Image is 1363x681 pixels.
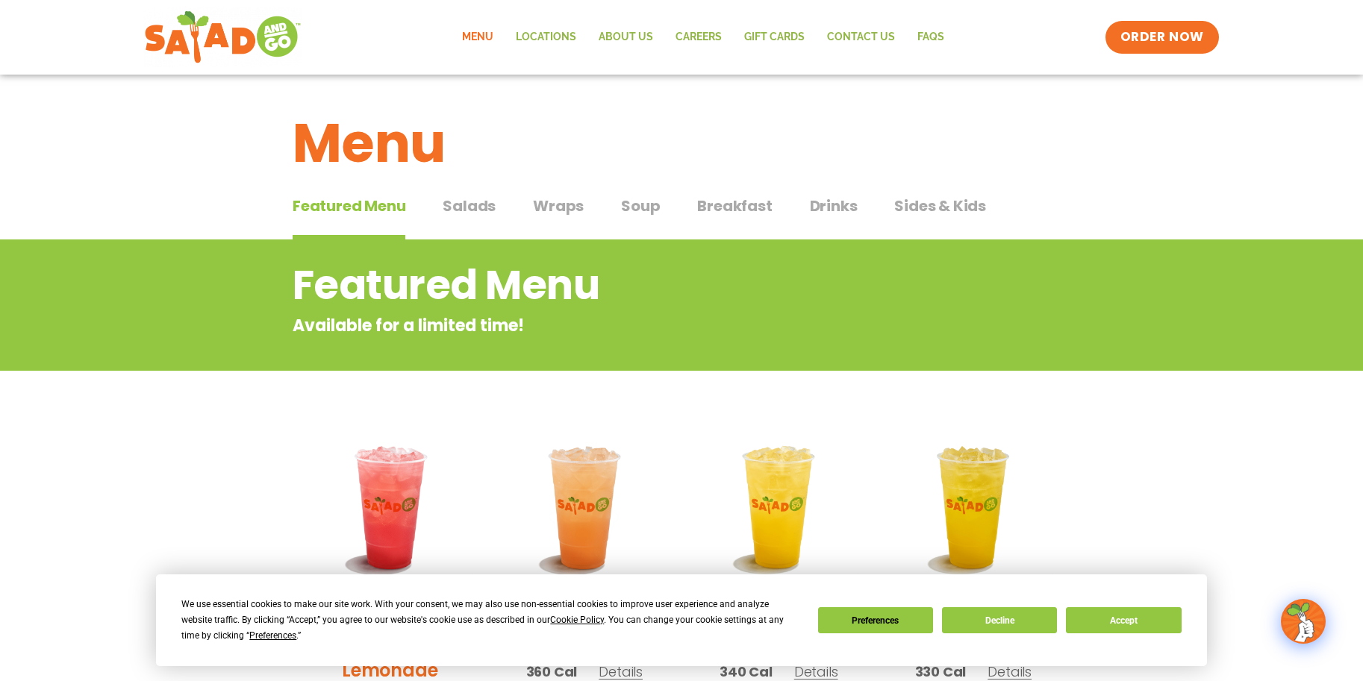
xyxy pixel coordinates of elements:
div: We use essential cookies to make our site work. With your consent, we may also use non-essential ... [181,597,799,644]
img: wpChatIcon [1282,600,1324,642]
h2: Featured Menu [293,255,950,316]
img: Product photo for Summer Stone Fruit Lemonade [499,421,671,594]
nav: Menu [451,20,955,54]
span: Salads [443,195,496,217]
span: Details [599,662,643,681]
span: Details [794,662,838,681]
span: Cookie Policy [550,615,604,625]
a: FAQs [906,20,955,54]
a: ORDER NOW [1105,21,1219,54]
span: Soup [621,195,660,217]
span: ORDER NOW [1120,28,1204,46]
p: Available for a limited time! [293,313,950,338]
a: Contact Us [816,20,906,54]
img: Product photo for Mango Grove Lemonade [888,421,1060,594]
img: Product photo for Blackberry Bramble Lemonade [304,421,476,594]
a: About Us [587,20,664,54]
span: Details [988,662,1032,681]
a: GIFT CARDS [733,20,816,54]
h1: Menu [293,103,1070,183]
div: Tabbed content [293,189,1070,240]
button: Decline [942,607,1057,633]
a: Menu [451,20,505,54]
img: Product photo for Sunkissed Yuzu Lemonade [693,421,865,594]
img: new-SAG-logo-768×292 [144,7,302,67]
span: Drinks [810,195,858,217]
span: Sides & Kids [894,195,986,217]
a: Locations [505,20,587,54]
button: Preferences [818,607,933,633]
span: Featured Menu [293,195,405,217]
span: Preferences [249,630,296,641]
a: Careers [664,20,733,54]
div: Cookie Consent Prompt [156,574,1207,666]
button: Accept [1066,607,1181,633]
span: Breakfast [697,195,772,217]
span: Wraps [533,195,584,217]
